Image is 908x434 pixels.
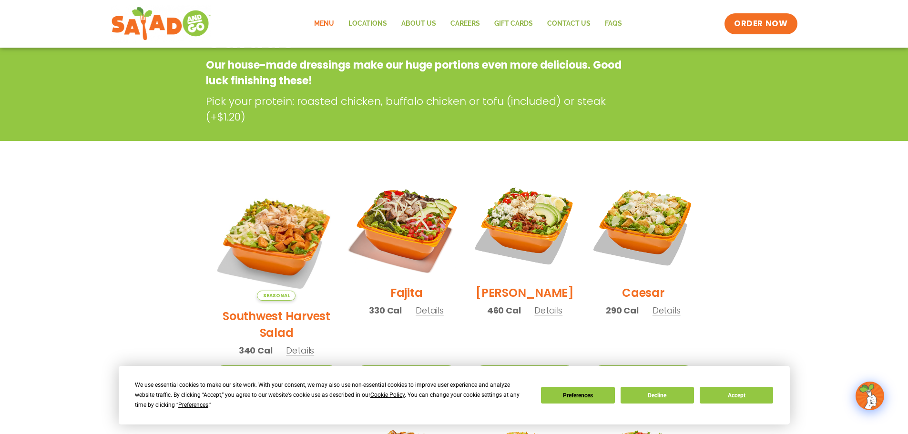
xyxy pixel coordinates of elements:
span: Details [653,304,681,316]
a: About Us [394,13,443,35]
p: Our house-made dressings make our huge portions even more delicious. Good luck finishing these! [206,57,626,89]
p: Pick your protein: roasted chicken, buffalo chicken or tofu (included) or steak (+$1.20) [206,93,630,125]
div: We use essential cookies to make our site work. With your consent, we may also use non-essential ... [135,380,530,410]
span: Seasonal [257,291,296,301]
nav: Menu [307,13,629,35]
span: 460 Cal [487,304,521,317]
button: Decline [621,387,694,404]
h2: Fajita [390,284,423,301]
a: Start Your Order [591,365,695,386]
span: Details [416,304,444,316]
img: Product photo for Southwest Harvest Salad [213,173,340,301]
span: Details [534,304,562,316]
img: wpChatIcon [857,383,883,409]
span: 330 Cal [369,304,402,317]
button: Preferences [541,387,614,404]
a: Careers [443,13,487,35]
span: 290 Cal [606,304,639,317]
div: Cookie Consent Prompt [119,366,790,424]
img: Product photo for Fajita Salad [345,164,467,286]
a: FAQs [598,13,629,35]
span: ORDER NOW [734,18,787,30]
a: ORDER NOW [724,13,797,34]
span: Details [286,344,314,356]
a: GIFT CARDS [487,13,540,35]
span: Cookie Policy [370,392,405,398]
a: Start Your Order [473,365,577,386]
span: 340 Cal [239,344,273,357]
a: Menu [307,13,341,35]
span: Preferences [178,402,208,408]
a: Start Your Order [354,365,458,386]
h2: Caesar [622,284,664,301]
img: new-SAG-logo-768×292 [111,5,212,43]
a: Contact Us [540,13,598,35]
img: Product photo for Cobb Salad [473,173,577,277]
a: Start Your Order [213,365,340,386]
img: Product photo for Caesar Salad [591,173,695,277]
h2: Southwest Harvest Salad [213,308,340,341]
h2: [PERSON_NAME] [476,284,574,301]
a: Locations [341,13,394,35]
button: Accept [700,387,773,404]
